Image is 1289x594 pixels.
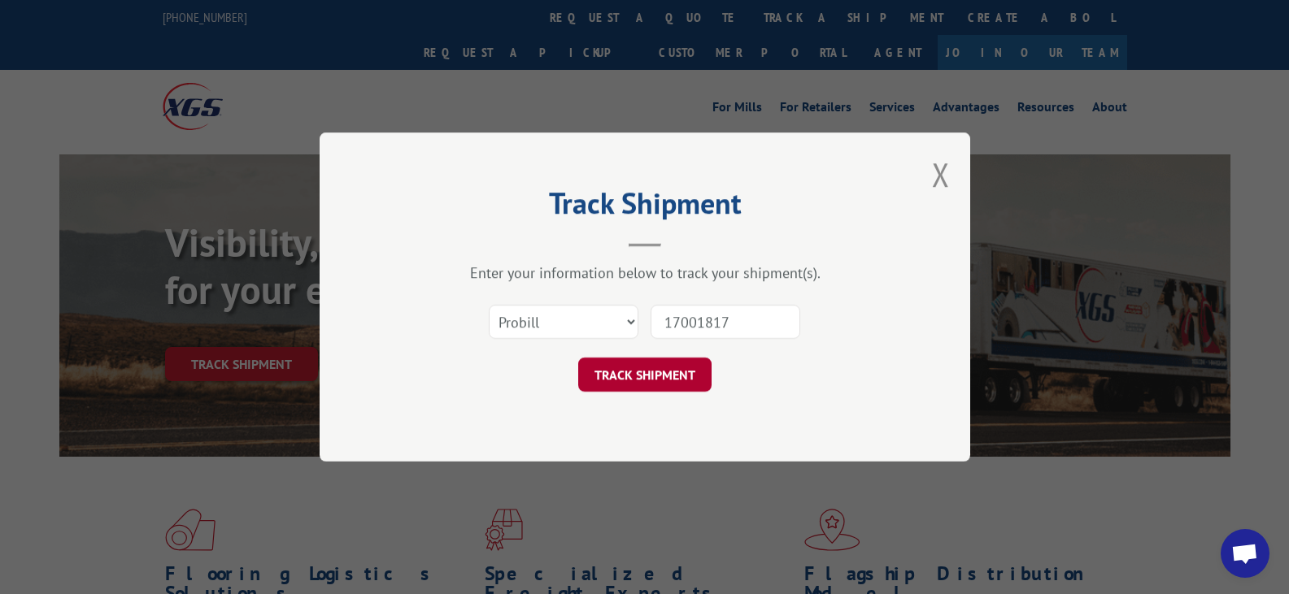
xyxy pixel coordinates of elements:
button: Close modal [932,153,950,196]
div: Open chat [1221,529,1269,578]
h2: Track Shipment [401,192,889,223]
div: Enter your information below to track your shipment(s). [401,263,889,282]
input: Number(s) [651,305,800,339]
button: TRACK SHIPMENT [578,358,712,392]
